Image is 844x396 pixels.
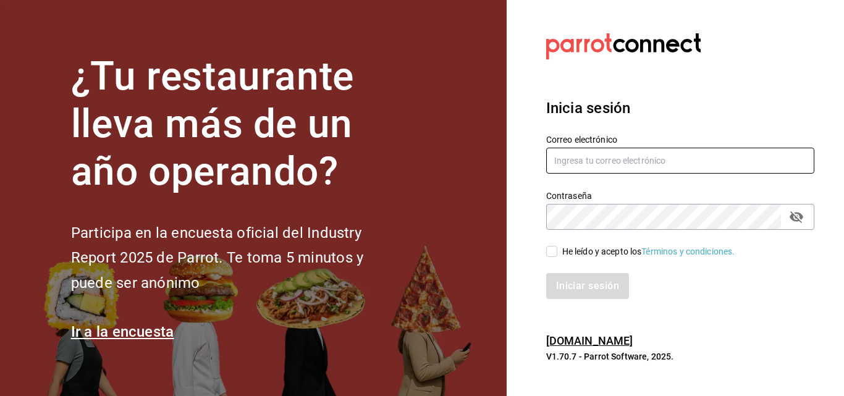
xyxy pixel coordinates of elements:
[641,246,735,256] a: Términos y condiciones.
[546,350,814,363] p: V1.70.7 - Parrot Software, 2025.
[546,148,814,174] input: Ingresa tu correo electrónico
[546,135,814,144] label: Correo electrónico
[562,245,735,258] div: He leído y acepto los
[71,53,405,195] h1: ¿Tu restaurante lleva más de un año operando?
[786,206,807,227] button: passwordField
[546,192,814,200] label: Contraseña
[71,323,174,340] a: Ir a la encuesta
[546,97,814,119] h3: Inicia sesión
[71,221,405,296] h2: Participa en la encuesta oficial del Industry Report 2025 de Parrot. Te toma 5 minutos y puede se...
[546,334,633,347] a: [DOMAIN_NAME]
